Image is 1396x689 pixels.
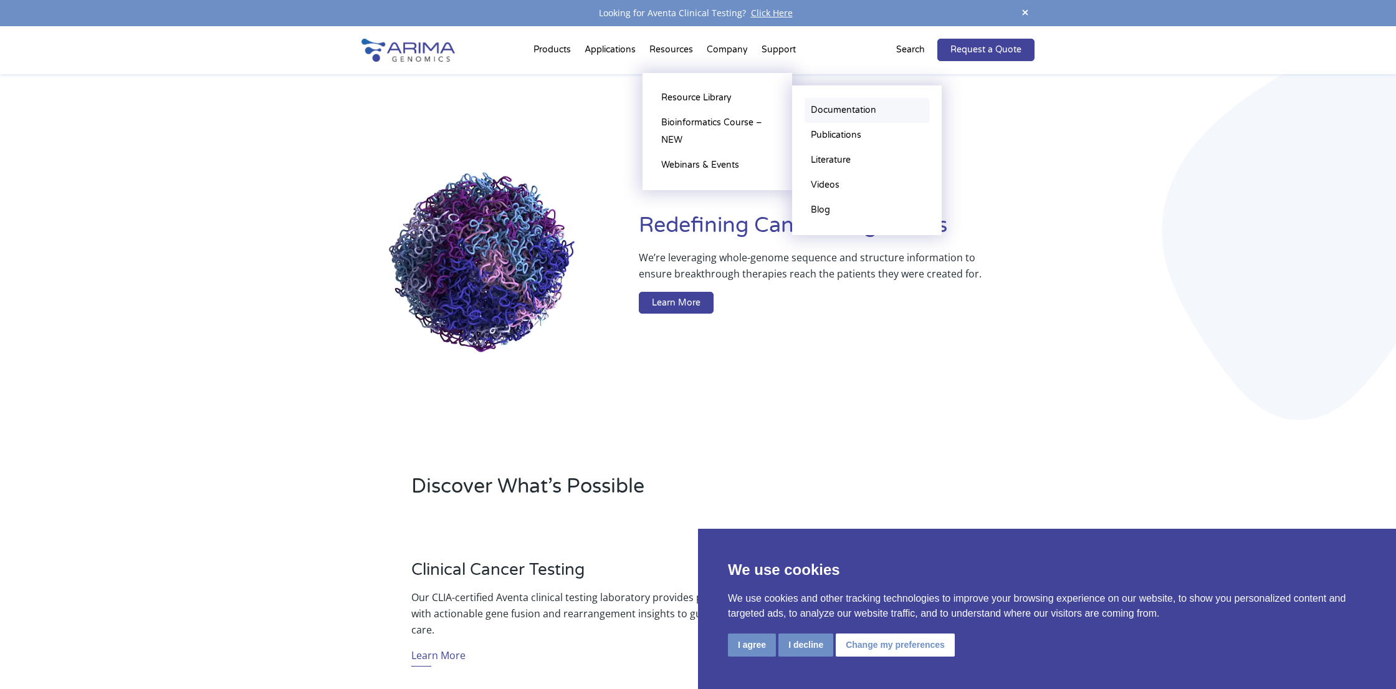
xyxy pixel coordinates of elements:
button: I decline [778,634,833,657]
div: Looking for Aventa Clinical Testing? [361,5,1035,21]
p: We use cookies [728,559,1366,581]
button: Change my preferences [836,634,955,657]
p: Our CLIA-certified Aventa clinical testing laboratory provides physicians with actionable gene fu... [411,589,750,638]
a: Videos [805,173,929,198]
p: Search [896,42,925,58]
a: Blog [805,198,929,223]
p: We use cookies and other tracking technologies to improve your browsing experience on our website... [728,591,1366,621]
a: Webinars & Events [655,153,780,178]
button: I agree [728,634,776,657]
a: Resource Library [655,85,780,110]
img: Arima-Genomics-logo [361,39,455,62]
h2: Discover What’s Possible [411,473,857,510]
a: Learn More [639,292,714,314]
a: Click Here [746,7,798,19]
a: Literature [805,148,929,173]
a: Request a Quote [937,39,1035,61]
a: Documentation [805,98,929,123]
a: Bioinformatics Course – NEW [655,110,780,153]
h3: Clinical Cancer Testing [411,560,750,589]
p: We’re leveraging whole-genome sequence and structure information to ensure breakthrough therapies... [639,249,985,292]
a: Publications [805,123,929,148]
h1: Redefining Cancer Diagnostics [639,211,1035,249]
a: Learn More [411,647,466,667]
